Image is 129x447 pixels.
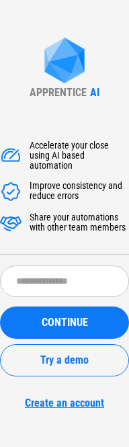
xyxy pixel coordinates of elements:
div: Share your automations with other team members [30,212,129,234]
div: AI [90,86,99,99]
div: APPRENTICE [30,86,87,99]
div: Improve consistency and reduce errors [30,181,129,202]
div: Accelerate your close using AI based automation [30,140,129,171]
img: Apprentice AI [38,38,91,87]
span: Try a demo [40,355,89,366]
span: CONTINUE [42,317,88,328]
